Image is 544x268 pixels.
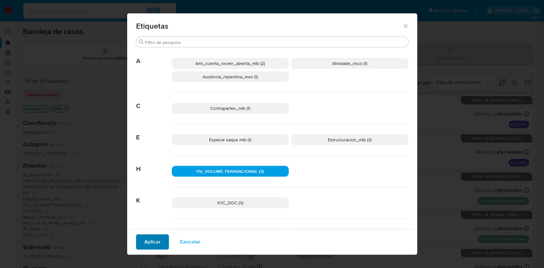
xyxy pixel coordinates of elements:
[332,60,367,67] span: Atividade_risco (1)
[210,105,250,111] span: Contrapartes_mlb (1)
[136,124,172,141] span: E
[172,103,289,114] div: Contrapartes_mlb (1)
[136,156,172,173] span: H
[136,93,172,110] span: C
[172,166,289,177] div: HV_VOLUME TRANSACIONAL (3)
[172,229,289,240] div: Money_in_out (1)
[136,22,403,30] span: Etiquetas
[136,219,172,236] span: M
[136,234,169,250] button: Aplicar
[172,58,289,69] div: Aml_cuenta_recien_abierta_mlb (2)
[328,137,372,143] span: Estructuracion_mlb (3)
[209,137,251,143] span: Espécie saque mlb (1)
[196,168,264,174] span: HV_VOLUME TRANSACIONAL (3)
[291,58,408,69] div: Atividade_risco (1)
[172,134,289,145] div: Espécie saque mlb (1)
[180,235,200,249] span: Cancelar
[403,23,408,29] button: Fechar
[136,48,172,65] span: A
[172,71,289,82] div: Ausência_repentina_mov (1)
[145,39,406,45] input: Filtro de pesquisa
[291,134,408,145] div: Estructuracion_mlb (3)
[139,39,144,45] button: Buscar
[291,229,408,240] div: Mpos_geolocalização (1)
[136,187,172,204] span: K
[171,234,209,250] button: Cancelar
[172,197,289,208] div: KYC_DOC (3)
[203,74,258,80] span: Ausência_repentina_mov (1)
[217,200,243,206] span: KYC_DOC (3)
[144,235,161,249] span: Aplicar
[195,60,265,67] span: Aml_cuenta_recien_abierta_mlb (2)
